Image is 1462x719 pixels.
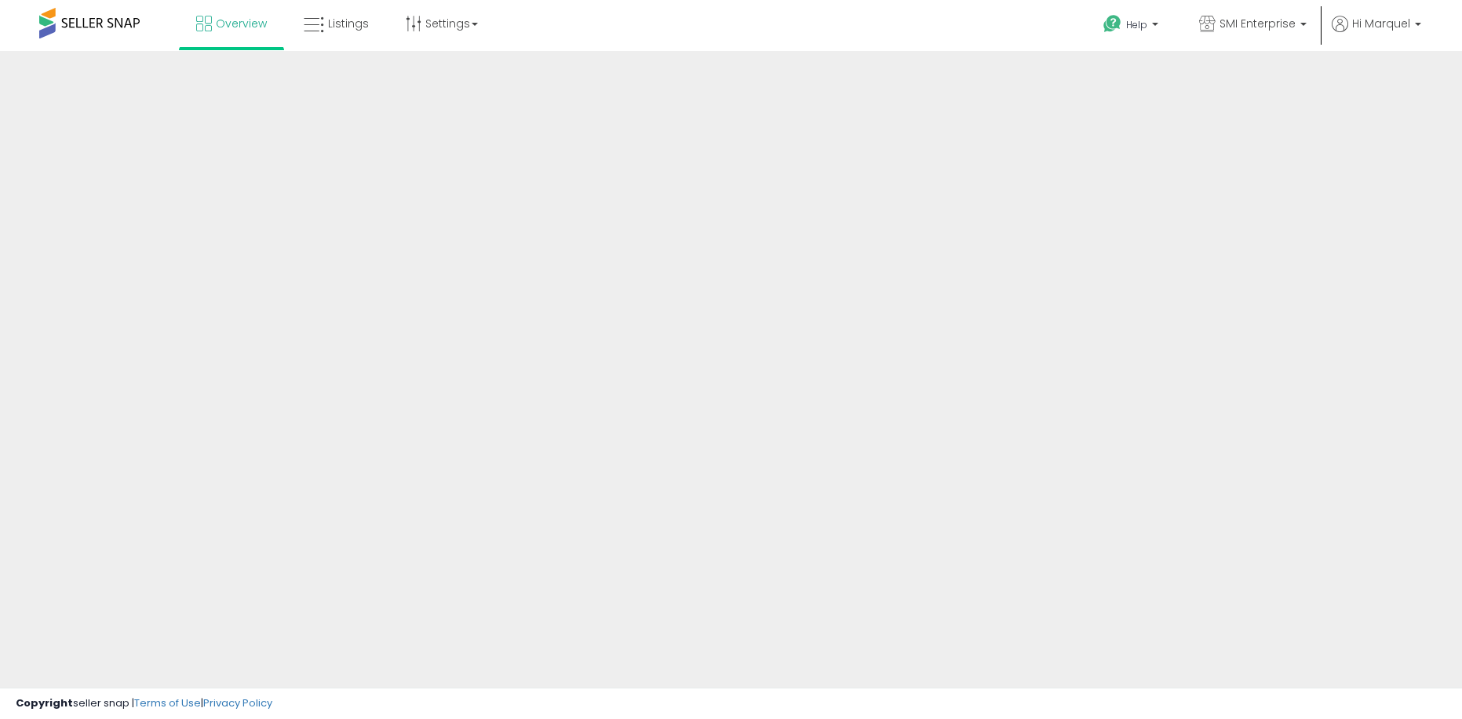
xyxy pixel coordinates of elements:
[216,16,267,31] span: Overview
[1126,18,1147,31] span: Help
[203,695,272,710] a: Privacy Policy
[1103,14,1122,34] i: Get Help
[16,695,73,710] strong: Copyright
[1220,16,1296,31] span: SMI Enterprise
[134,695,201,710] a: Terms of Use
[16,696,272,711] div: seller snap | |
[1091,2,1174,51] a: Help
[1352,16,1410,31] span: Hi Marquel
[328,16,369,31] span: Listings
[1332,16,1421,51] a: Hi Marquel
